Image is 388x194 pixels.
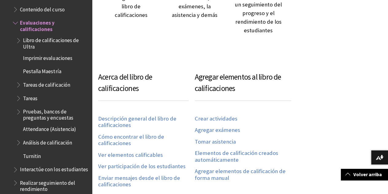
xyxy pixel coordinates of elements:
[98,71,189,101] h3: Acerca del libro de calificaciones
[195,150,291,163] a: Elementos de calificación creados automáticamente
[98,115,195,129] a: Descripción general del libro de calificaciones
[20,18,88,32] span: Evaluaciones y calificaciones
[23,107,88,121] span: Pruebas, bancos de preguntas y encuestas
[23,151,41,159] span: Turnitin
[23,124,76,133] span: Attendance (Asistencia)
[23,35,88,50] span: Libro de calificaciones de Ultra
[98,175,195,188] a: Enviar mensajes desde el libro de calificaciones
[195,71,291,101] h3: Agregar elementos al libro de calificaciones
[98,133,195,147] a: Cómo encontrar el libro de calificaciones
[98,152,163,159] a: Ver elementos calificables
[23,137,72,146] span: Análisis de calificación
[23,80,70,88] span: Tareas de calificación
[195,127,240,134] a: Agregar exámenes
[20,4,64,13] span: Contenido del curso
[23,93,37,101] span: Tareas
[195,138,236,145] a: Tomar asistencia
[195,168,291,181] a: Agregar elementos de calificación de forma manual
[20,178,88,192] span: Realizar seguimiento del rendimiento
[23,53,72,61] span: Imprimir evaluaciones
[341,169,388,180] a: Volver arriba
[195,115,237,122] a: Crear actividades
[23,66,61,75] span: Pestaña Maestría
[20,164,88,173] span: Interactúe con los estudiantes
[98,163,186,170] a: Ver participación de los estudiantes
